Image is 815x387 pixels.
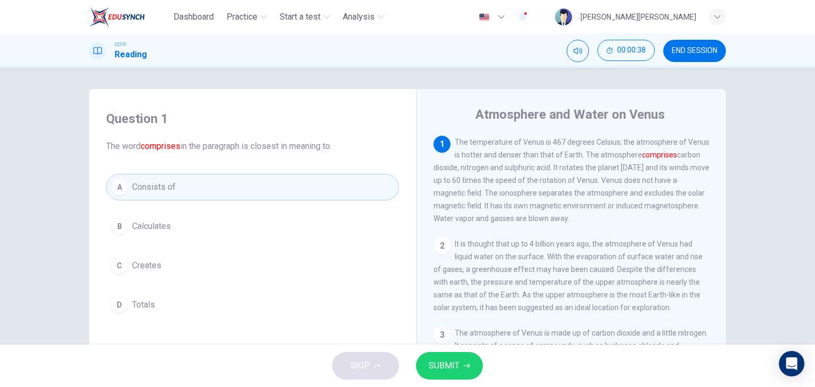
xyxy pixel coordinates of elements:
a: EduSynch logo [89,6,169,28]
button: Practice [222,7,271,27]
span: The temperature of Venus is 467 degrees Celsius; the atmosphere of Venus is hotter and denser tha... [433,138,709,223]
span: CEFR [115,41,126,48]
span: 00:00:38 [617,46,646,55]
img: en [478,13,491,21]
span: The word in the paragraph is closest in meaning to: [106,140,399,153]
img: EduSynch logo [89,6,145,28]
span: Start a test [280,11,320,23]
span: Calculates [132,220,171,233]
button: BCalculates [106,213,399,240]
button: 00:00:38 [597,40,655,61]
span: Practice [227,11,257,23]
h4: Atmosphere and Water on Venus [475,106,665,123]
span: Consists of [132,181,176,193]
h4: Question 1 [106,110,399,127]
span: END SESSION [672,47,717,55]
div: Open Intercom Messenger [779,351,804,376]
font: comprises [642,151,677,159]
div: A [111,179,128,196]
div: 3 [433,327,450,344]
h1: Reading [115,48,147,61]
span: Analysis [343,11,375,23]
span: Creates [132,259,161,272]
div: [PERSON_NAME][PERSON_NAME] [580,11,696,23]
div: Mute [567,40,589,62]
div: C [111,257,128,274]
div: B [111,218,128,235]
span: SUBMIT [429,358,459,373]
div: 2 [433,238,450,254]
span: Totals [132,298,155,311]
font: comprises [141,141,180,151]
button: Start a test [275,7,334,27]
button: Analysis [339,7,388,27]
button: AConsists of [106,174,399,200]
span: It is thought that up to 4 billion years ago, the atmosphere of Venus had liquid water on the sur... [433,240,703,312]
span: Dashboard [174,11,214,23]
img: Profile picture [555,8,572,25]
div: 1 [433,136,450,153]
button: CCreates [106,252,399,279]
div: D [111,296,128,313]
button: Dashboard [169,7,218,27]
div: Hide [597,40,655,62]
button: DTotals [106,292,399,318]
button: SUBMIT [416,352,483,380]
button: END SESSION [663,40,726,62]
